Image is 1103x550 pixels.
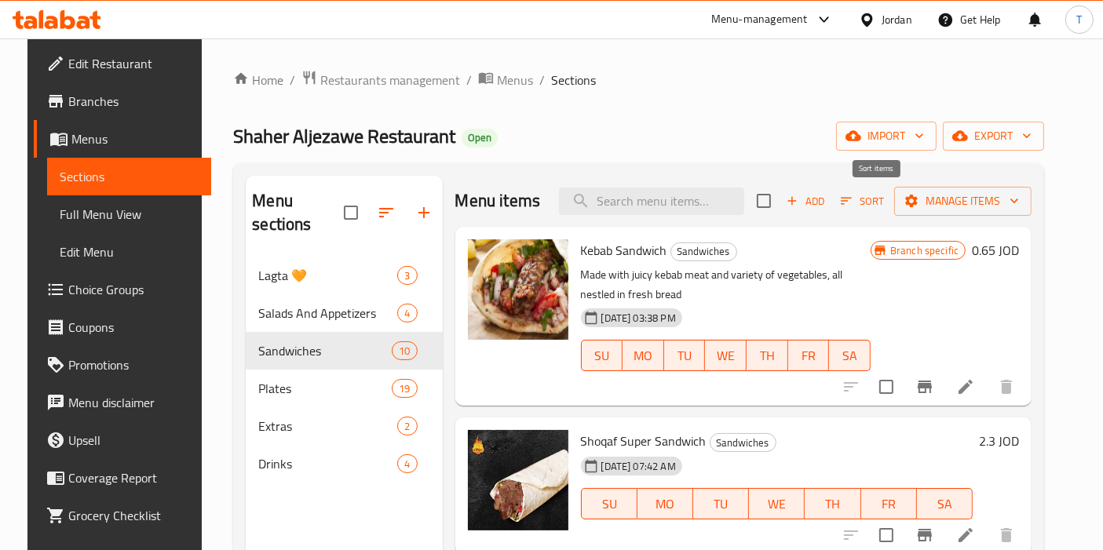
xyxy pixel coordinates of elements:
input: search [559,188,744,215]
nav: Menu sections [246,250,442,489]
button: Sort [837,189,888,213]
span: Promotions [68,355,199,374]
span: Coverage Report [68,468,199,487]
button: Add [780,189,831,213]
div: items [392,341,417,360]
span: export [955,126,1032,146]
span: Coupons [68,318,199,337]
span: MO [644,493,687,515]
a: Edit Menu [47,233,212,271]
span: T [1076,11,1082,28]
span: Grocery Checklist [68,506,199,525]
div: Extras2 [246,407,442,445]
button: WE [705,340,747,371]
button: Manage items [894,187,1032,216]
div: items [392,379,417,398]
span: TU [670,344,699,367]
span: FR [794,344,824,367]
span: Salads And Appetizers [258,304,397,322]
span: Shoqaf Super Sandwich [581,429,707,453]
div: Open [462,129,498,148]
button: SA [829,340,871,371]
span: Sections [551,71,596,89]
li: / [290,71,295,89]
div: Plates [258,379,392,398]
a: Edit Restaurant [34,45,212,82]
div: Sandwiches [670,242,737,261]
span: Choice Groups [68,280,199,299]
span: SA [835,344,864,367]
div: Salads And Appetizers4 [246,294,442,332]
span: Shaher Aljezawe Restaurant [233,118,455,154]
a: Branches [34,82,212,120]
span: Extras [258,417,397,435]
span: TH [753,344,782,367]
button: TU [693,488,749,519]
button: TH [805,488,860,519]
span: FR [867,493,911,515]
span: Menus [71,129,199,148]
a: Sections [47,158,212,195]
span: TH [811,493,854,515]
span: 2 [398,419,416,434]
span: Sandwiches [671,242,736,260]
button: SA [917,488,973,519]
span: Menus [497,71,533,89]
h6: 0.65 JOD [972,239,1019,261]
button: MO [623,340,664,371]
span: Sort sections [367,194,405,231]
h6: 2.3 JOD [979,430,1019,452]
span: Full Menu View [60,205,199,224]
span: Open [462,131,498,144]
span: Branches [68,92,199,111]
a: Choice Groups [34,271,212,308]
span: Sections [60,167,199,186]
div: Plates19 [246,370,442,407]
button: export [943,122,1044,151]
div: items [397,304,417,322]
a: Home [233,71,283,89]
img: Shoqaf Super Sandwich [468,430,568,530]
span: Manage items [907,191,1019,211]
span: Sort [841,192,884,210]
span: 4 [398,457,416,472]
nav: breadcrumb [233,70,1044,90]
div: Sandwiches10 [246,332,442,370]
span: Sandwiches [710,434,776,452]
div: Drinks4 [246,445,442,483]
a: Menus [478,70,533,90]
h2: Menu items [455,189,541,213]
span: Edit Menu [60,242,199,261]
button: import [836,122,937,151]
span: SA [923,493,966,515]
a: Coverage Report [34,459,212,497]
button: SU [581,488,637,519]
button: FR [861,488,917,519]
div: Sandwiches [710,433,776,452]
button: TH [747,340,788,371]
span: Upsell [68,431,199,450]
button: FR [788,340,830,371]
span: Add [784,192,827,210]
span: Branch specific [884,243,965,258]
div: Drinks [258,454,397,473]
span: Add item [780,189,831,213]
span: Edit Restaurant [68,54,199,73]
span: Sandwiches [258,341,392,360]
a: Restaurants management [301,70,460,90]
span: MO [629,344,658,367]
a: Upsell [34,421,212,459]
a: Menus [34,120,212,158]
span: Menu disclaimer [68,393,199,412]
a: Coupons [34,308,212,346]
a: Full Menu View [47,195,212,233]
h2: Menu sections [252,189,343,236]
span: Select to update [870,370,903,403]
div: Lagta 🧡3 [246,257,442,294]
a: Menu disclaimer [34,384,212,421]
span: [DATE] 03:38 PM [595,311,682,326]
span: Lagta 🧡 [258,266,397,285]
